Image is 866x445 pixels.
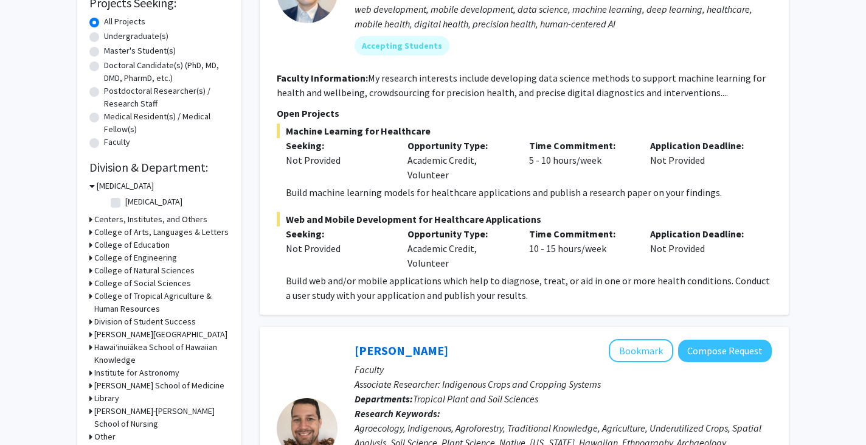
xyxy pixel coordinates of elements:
p: Seeking: [286,138,389,153]
p: Open Projects [277,106,772,121]
h3: [PERSON_NAME]-[PERSON_NAME] School of Nursing [94,405,229,430]
p: Seeking: [286,226,389,241]
h3: College of Education [94,239,170,251]
p: Application Deadline: [650,226,753,241]
div: Academic Credit, Volunteer [398,226,520,270]
h3: [PERSON_NAME][GEOGRAPHIC_DATA] [94,328,227,341]
label: Doctoral Candidate(s) (PhD, MD, DMD, PharmD, etc.) [104,59,229,85]
h3: College of Social Sciences [94,277,191,290]
div: 10 - 15 hours/week [520,226,642,270]
p: Faculty [355,362,772,377]
label: Undergraduate(s) [104,30,168,43]
p: Build machine learning models for healthcare applications and publish a research paper on your fi... [286,185,772,200]
h3: Centers, Institutes, and Others [94,213,207,226]
div: Not Provided [286,241,389,256]
div: Not Provided [641,226,763,270]
div: Not Provided [641,138,763,182]
button: Add Noa Lincoln to Bookmarks [609,339,673,362]
div: web development, mobile development, data science, machine learning, deep learning, healthcare, m... [355,2,772,31]
h3: College of Tropical Agriculture & Human Resources [94,290,229,315]
a: [PERSON_NAME] [355,343,448,358]
label: [MEDICAL_DATA] [125,195,182,208]
div: 5 - 10 hours/week [520,138,642,182]
h3: [PERSON_NAME] School of Medicine [94,379,224,392]
h3: Institute for Astronomy [94,366,179,379]
b: Faculty Information: [277,72,368,84]
mat-chip: Accepting Students [355,36,449,55]
label: Postdoctoral Researcher(s) / Research Staff [104,85,229,110]
div: Not Provided [286,153,389,167]
p: Opportunity Type: [407,226,511,241]
iframe: Chat [9,390,52,436]
button: Compose Request to Noa Lincoln [678,340,772,362]
label: Faculty [104,136,130,149]
p: Opportunity Type: [407,138,511,153]
h2: Division & Department: [89,160,229,175]
h3: Library [94,392,119,405]
h3: [MEDICAL_DATA] [97,180,154,192]
h3: College of Natural Sciences [94,264,195,277]
h3: Other [94,430,116,443]
h3: College of Engineering [94,251,177,264]
label: Master's Student(s) [104,44,176,57]
span: Tropical Plant and Soil Sciences [413,393,538,405]
h3: Hawaiʻinuiākea School of Hawaiian Knowledge [94,341,229,366]
p: Time Commitment: [529,226,632,241]
span: Web and Mobile Development for Healthcare Applications [277,212,772,226]
p: Build web and/or mobile applications which help to diagnose, treat, or aid in one or more health ... [286,273,772,303]
label: All Projects [104,15,145,28]
h3: Division of Student Success [94,315,196,328]
p: Application Deadline: [650,138,753,153]
fg-read-more: My research interests include developing data science methods to support machine learning for hea... [277,72,766,99]
p: Time Commitment: [529,138,632,153]
span: Machine Learning for Healthcare [277,124,772,138]
h3: College of Arts, Languages & Letters [94,226,229,239]
div: Academic Credit, Volunteer [398,138,520,182]
b: Departments: [355,393,413,405]
label: Medical Resident(s) / Medical Fellow(s) [104,110,229,136]
p: Associate Researcher: Indigenous Crops and Cropping Systems [355,377,772,391]
b: Research Keywords: [355,407,440,419]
